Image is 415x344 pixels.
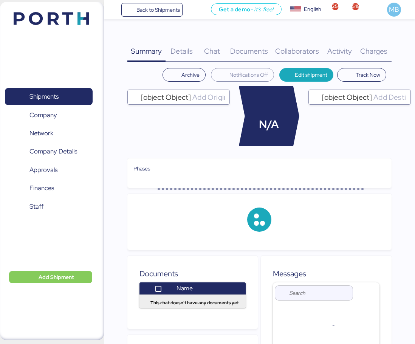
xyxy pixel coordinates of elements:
span: Back to Shipments [136,5,180,14]
span: Chat [204,46,220,56]
div: English [304,5,321,13]
a: Company [5,106,93,124]
a: Staff [5,198,93,215]
span: Company Details [29,146,77,157]
span: Notifications Off [229,70,268,79]
button: Track Now [337,68,387,82]
span: Staff [29,201,43,212]
span: Company [29,110,57,121]
span: Documents [230,46,268,56]
span: Add Shipment [39,273,74,282]
a: Network [5,125,93,142]
a: Company Details [5,143,93,160]
span: Track Now [356,70,380,79]
span: Name [177,284,193,292]
div: Documents [139,268,246,279]
span: Activity [327,46,352,56]
span: Archive [181,70,200,79]
a: Back to Shipments [121,3,183,17]
span: Details [170,46,193,56]
button: Notifications Off [211,68,274,82]
span: Collaborators [275,46,319,56]
span: Approvals [29,164,57,175]
span: [object Object] [141,94,191,101]
button: Edit shipment [279,68,333,82]
a: Finances [5,180,93,197]
div: Phases [133,164,386,173]
button: Add Shipment [9,271,92,283]
button: Menu [108,3,121,16]
span: Network [29,128,53,139]
span: Finances [29,183,54,194]
div: Messages [273,268,379,279]
span: N/A [259,116,279,133]
button: Archive [163,68,206,82]
span: [object Object] [322,94,372,101]
span: Shipments [29,91,59,102]
span: Edit shipment [295,70,327,79]
span: MB [389,5,399,14]
span: Charges [360,46,387,56]
span: Summary [131,46,162,56]
a: Approvals [5,161,93,179]
span: This chat doesn't have any documents yet [150,299,239,306]
input: [object Object] [372,93,407,102]
input: Search [289,285,348,301]
input: [object Object] [191,93,226,102]
a: Shipments [5,88,93,105]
